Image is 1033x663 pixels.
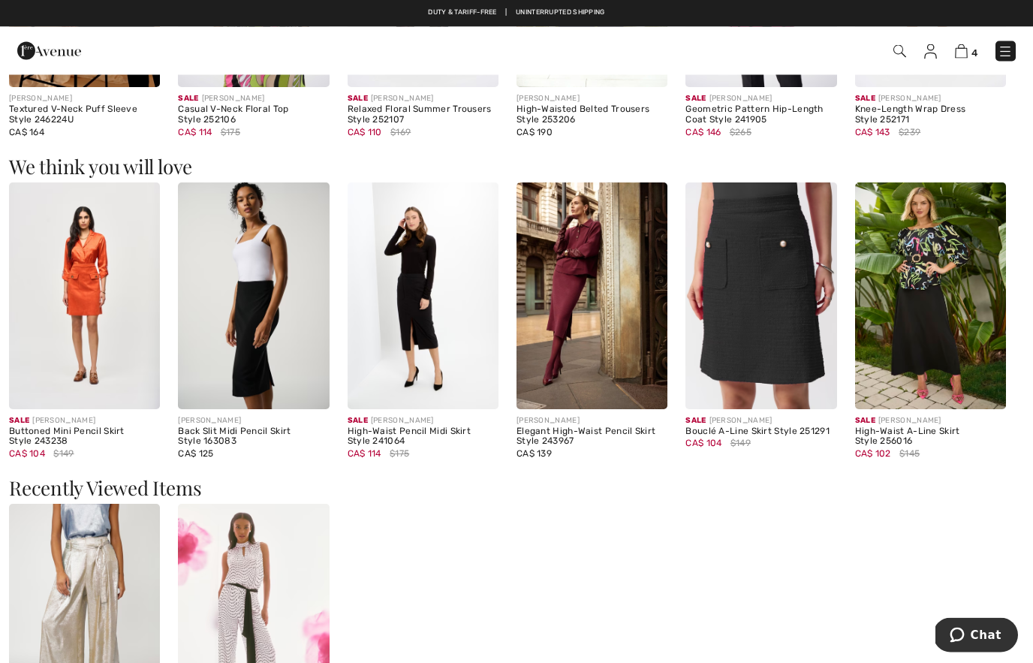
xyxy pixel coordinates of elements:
span: Sale [178,95,198,104]
span: $239 [899,126,920,140]
div: Casual V-Neck Floral Top Style 252106 [178,105,329,126]
span: CA$ 104 [685,438,721,449]
img: Menu [998,44,1013,59]
span: CA$ 114 [178,128,212,138]
div: Knee-Length Wrap Dress Style 252171 [855,105,1006,126]
div: High-Waisted Belted Trousers Style 253206 [516,105,667,126]
h3: We think you will love [9,158,1024,177]
img: Search [893,45,906,58]
span: Sale [685,95,706,104]
span: CA$ 110 [348,128,382,138]
div: [PERSON_NAME] [685,416,836,427]
a: 4 [955,42,977,60]
img: Bouclé A-Line Skirt Style 251291 [685,183,836,410]
div: Elegant High-Waist Pencil Skirt Style 243967 [516,427,667,448]
div: [PERSON_NAME] [348,416,498,427]
img: My Info [924,44,937,59]
h3: Recently Viewed Items [9,479,1024,499]
span: CA$ 102 [855,449,891,460]
div: Back Slit Midi Pencil Skirt Style 163083 [178,427,329,448]
div: [PERSON_NAME] [855,94,1006,105]
span: CA$ 190 [516,128,553,138]
span: $265 [730,126,751,140]
span: Sale [348,417,368,426]
span: $169 [390,126,411,140]
img: Elegant High-Waist Pencil Skirt Style 243967 [516,183,667,410]
span: Sale [855,95,875,104]
div: [PERSON_NAME] [855,416,1006,427]
span: CA$ 139 [516,449,552,460]
span: $175 [221,126,240,140]
span: 4 [971,47,977,59]
div: [PERSON_NAME] [9,94,160,105]
div: [PERSON_NAME] [685,94,836,105]
span: CA$ 125 [178,449,213,460]
span: $149 [53,448,74,461]
iframe: Opens a widget where you can chat to one of our agents [935,618,1018,655]
img: High-Waist Pencil Midi Skirt Style 241064 [348,183,498,410]
span: Sale [685,417,706,426]
div: Buttoned Mini Pencil Skirt Style 243238 [9,427,160,448]
span: CA$ 104 [9,449,45,460]
span: Sale [348,95,368,104]
img: 1ère Avenue [17,36,81,66]
a: Duty & tariff-free | Uninterrupted shipping [428,8,604,16]
div: [PERSON_NAME] [178,94,329,105]
img: High-Waist A-Line Skirt Style 256016 [855,183,1006,410]
div: High-Waist Pencil Midi Skirt Style 241064 [348,427,498,448]
div: [PERSON_NAME] [9,416,160,427]
span: CA$ 146 [685,128,721,138]
div: Geometric Pattern Hip-Length Coat Style 241905 [685,105,836,126]
div: [PERSON_NAME] [348,94,498,105]
div: [PERSON_NAME] [516,94,667,105]
div: Relaxed Floral Summer Trousers Style 252107 [348,105,498,126]
span: Sale [9,417,29,426]
span: CA$ 143 [855,128,890,138]
span: $175 [390,448,409,461]
img: Shopping Bag [955,44,968,59]
span: CA$ 164 [9,128,44,138]
span: $149 [730,437,751,451]
span: CA$ 114 [348,449,381,460]
img: Buttoned Mini Pencil Skirt Style 243238 [9,183,160,410]
span: Sale [855,417,875,426]
img: Back Slit Midi Pencil Skirt Style 163083 [178,183,329,410]
div: High-Waist A-Line Skirt Style 256016 [855,427,1006,448]
div: [PERSON_NAME] [516,416,667,427]
div: [PERSON_NAME] [178,416,329,427]
div: Textured V-Neck Puff Sleeve Style 246224U [9,105,160,126]
a: 1ère Avenue [17,43,81,57]
span: $145 [899,448,920,461]
div: Bouclé A-Line Skirt Style 251291 [685,427,836,438]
